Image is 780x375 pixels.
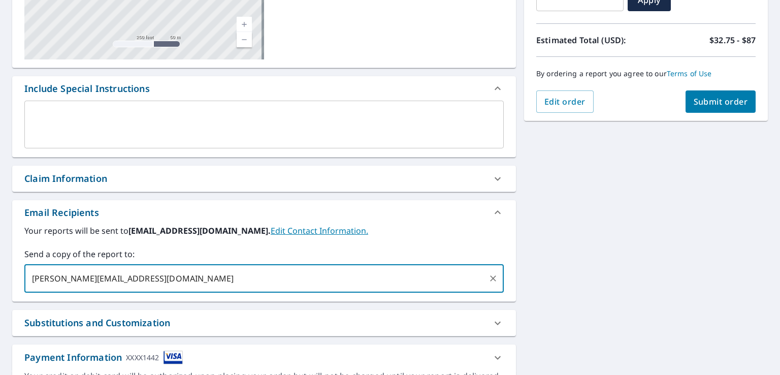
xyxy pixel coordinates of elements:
[12,166,516,192] div: Claim Information
[12,200,516,225] div: Email Recipients
[694,96,748,107] span: Submit order
[12,310,516,336] div: Substitutions and Customization
[24,82,150,96] div: Include Special Instructions
[12,345,516,370] div: Payment InformationXXXX1442cardImage
[24,316,170,330] div: Substitutions and Customization
[12,76,516,101] div: Include Special Instructions
[667,69,712,78] a: Terms of Use
[24,206,99,220] div: Email Recipients
[24,248,504,260] label: Send a copy of the report to:
[24,172,107,185] div: Claim Information
[271,225,368,236] a: EditContactInfo
[536,34,646,46] p: Estimated Total (USD):
[237,32,252,47] a: Current Level 17, Zoom Out
[128,225,271,236] b: [EMAIL_ADDRESS][DOMAIN_NAME].
[709,34,756,46] p: $32.75 - $87
[544,96,586,107] span: Edit order
[486,271,500,286] button: Clear
[536,90,594,113] button: Edit order
[24,225,504,237] label: Your reports will be sent to
[536,69,756,78] p: By ordering a report you agree to our
[164,351,183,364] img: cardImage
[126,351,159,364] div: XXXX1442
[686,90,756,113] button: Submit order
[237,17,252,32] a: Current Level 17, Zoom In
[24,351,183,364] div: Payment Information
